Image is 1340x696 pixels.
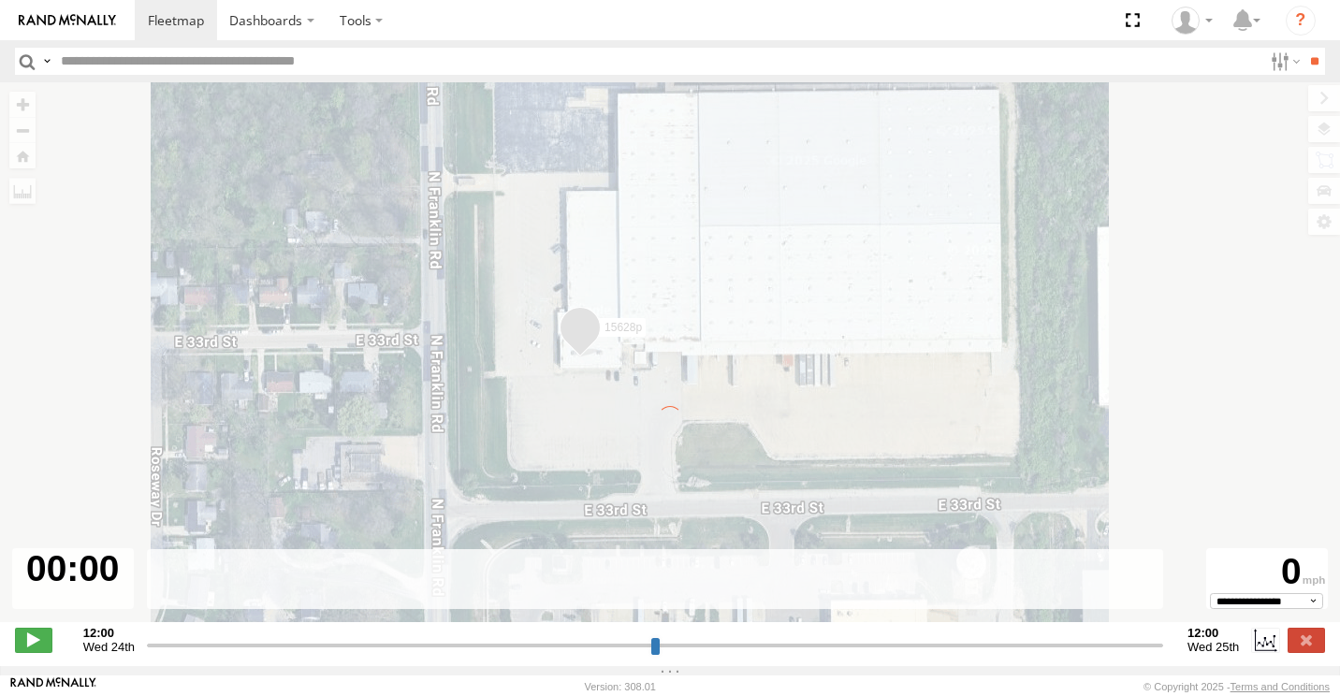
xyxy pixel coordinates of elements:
strong: 12:00 [83,626,135,640]
i: ? [1286,6,1316,36]
div: Paul Withrow [1165,7,1219,35]
span: Wed 24th [83,640,135,654]
strong: 12:00 [1187,626,1239,640]
div: © Copyright 2025 - [1143,681,1330,692]
div: 0 [1209,551,1325,593]
img: rand-logo.svg [19,14,116,27]
a: Visit our Website [10,677,96,696]
label: Play/Stop [15,628,52,652]
label: Search Query [39,48,54,75]
a: Terms and Conditions [1231,681,1330,692]
div: Version: 308.01 [585,681,656,692]
label: Search Filter Options [1263,48,1304,75]
span: Wed 25th [1187,640,1239,654]
label: Close [1288,628,1325,652]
